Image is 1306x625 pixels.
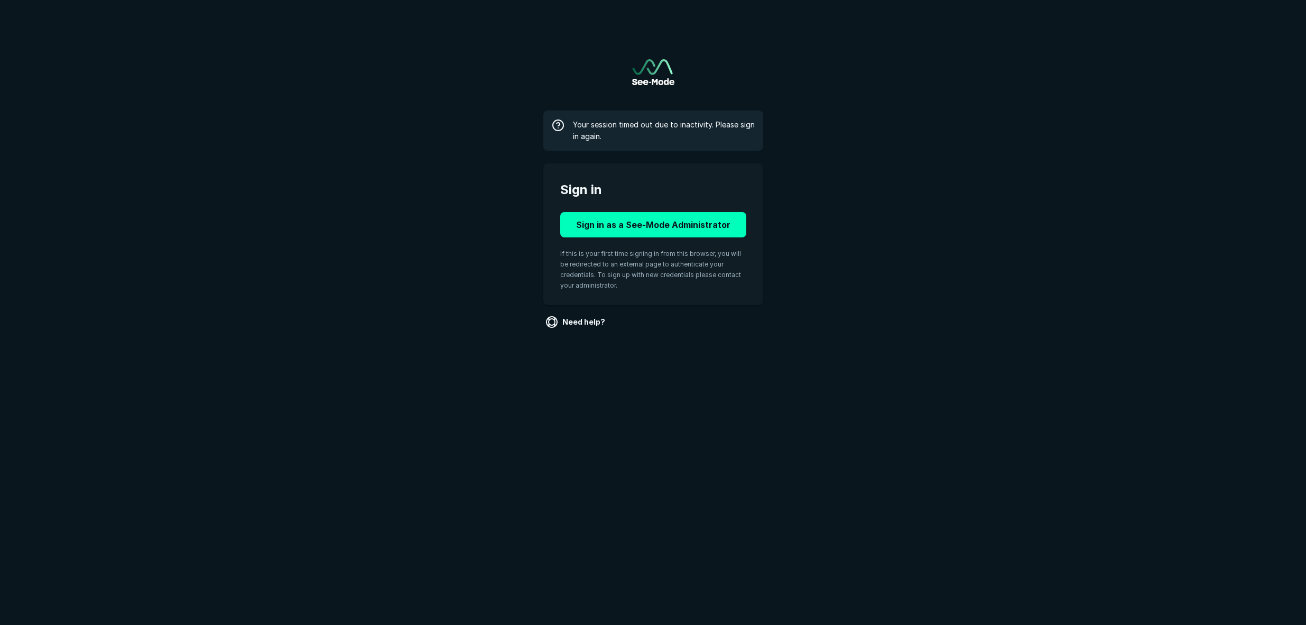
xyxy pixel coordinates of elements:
[632,59,674,85] img: See-Mode Logo
[543,314,609,330] a: Need help?
[560,212,746,237] button: Sign in as a See-Mode Administrator
[632,59,674,85] a: Go to sign in
[573,119,755,142] span: Your session timed out due to inactivity. Please sign in again.
[560,250,741,289] span: If this is your first time signing in from this browser, you will be redirected to an external pa...
[560,180,746,199] span: Sign in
